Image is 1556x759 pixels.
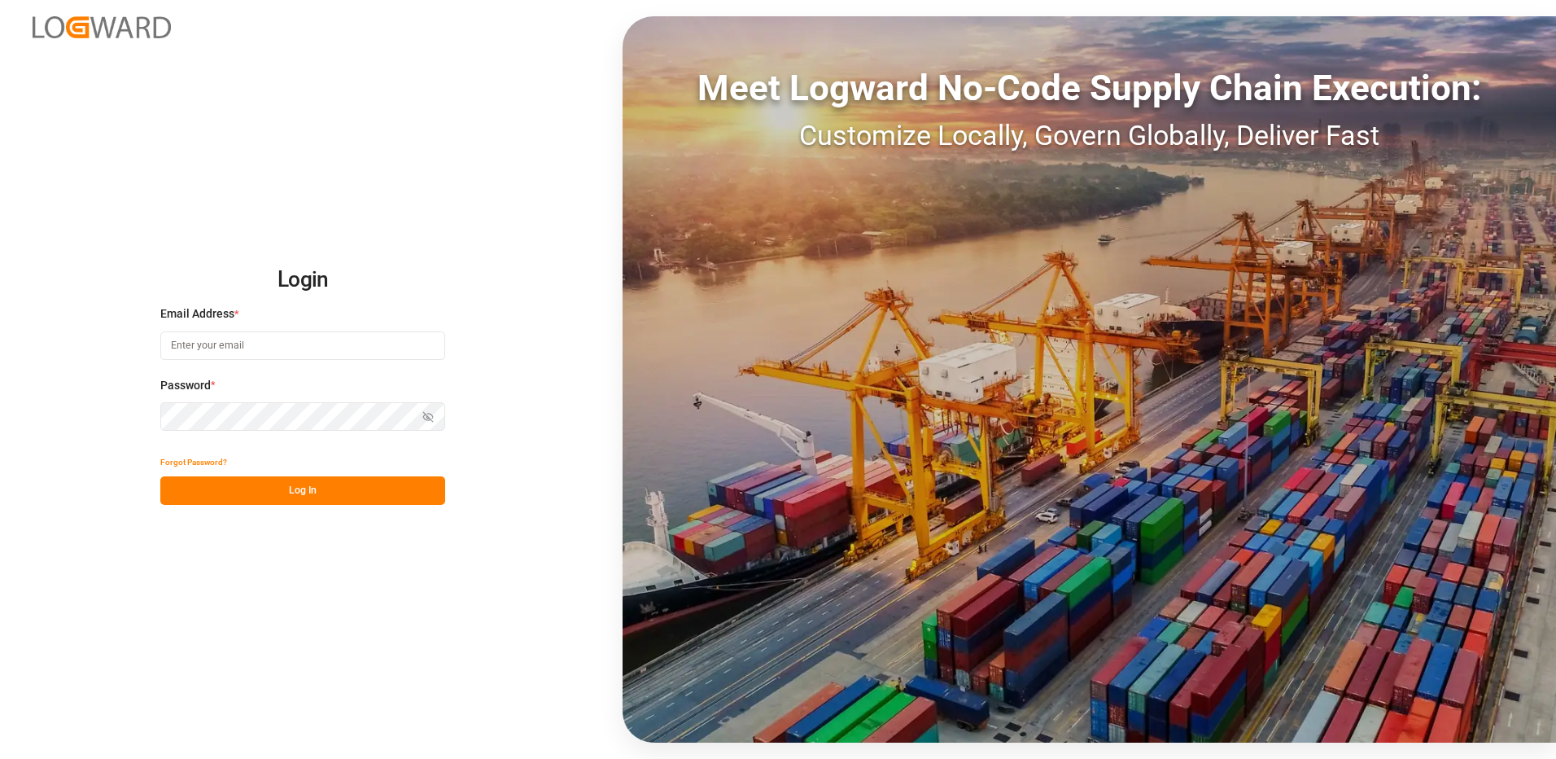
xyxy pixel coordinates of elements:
[160,254,445,306] h2: Login
[33,16,171,38] img: Logward_new_orange.png
[160,476,445,505] button: Log In
[160,331,445,360] input: Enter your email
[160,448,227,476] button: Forgot Password?
[623,115,1556,156] div: Customize Locally, Govern Globally, Deliver Fast
[623,61,1556,115] div: Meet Logward No-Code Supply Chain Execution:
[160,377,211,394] span: Password
[160,305,234,322] span: Email Address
